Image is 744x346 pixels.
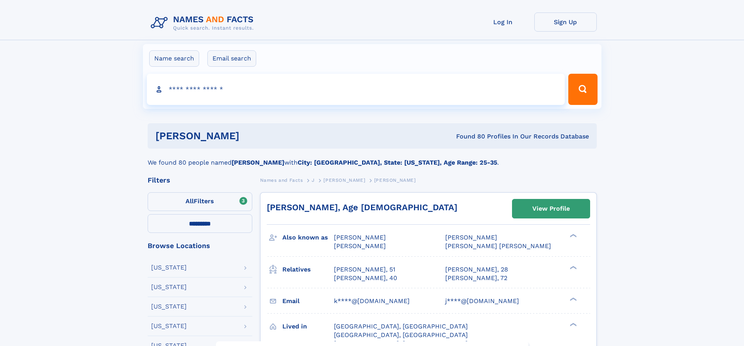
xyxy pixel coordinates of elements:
[323,177,365,183] span: [PERSON_NAME]
[334,331,468,339] span: [GEOGRAPHIC_DATA], [GEOGRAPHIC_DATA]
[298,159,497,166] b: City: [GEOGRAPHIC_DATA], State: [US_STATE], Age Range: 25-35
[568,322,577,327] div: ❯
[151,303,187,310] div: [US_STATE]
[260,175,303,185] a: Names and Facts
[568,265,577,270] div: ❯
[532,200,570,218] div: View Profile
[568,296,577,302] div: ❯
[334,265,395,274] a: [PERSON_NAME], 51
[568,233,577,238] div: ❯
[186,197,194,205] span: All
[534,12,597,32] a: Sign Up
[155,131,348,141] h1: [PERSON_NAME]
[282,263,334,276] h3: Relatives
[334,242,386,250] span: [PERSON_NAME]
[149,50,199,67] label: Name search
[445,234,497,241] span: [PERSON_NAME]
[312,177,315,183] span: J
[374,177,416,183] span: [PERSON_NAME]
[282,231,334,244] h3: Also known as
[445,265,508,274] a: [PERSON_NAME], 28
[334,234,386,241] span: [PERSON_NAME]
[282,295,334,308] h3: Email
[267,202,457,212] a: [PERSON_NAME], Age [DEMOGRAPHIC_DATA]
[147,74,565,105] input: search input
[568,74,597,105] button: Search Button
[334,274,397,282] a: [PERSON_NAME], 40
[445,242,551,250] span: [PERSON_NAME] [PERSON_NAME]
[148,12,260,34] img: Logo Names and Facts
[148,192,252,211] label: Filters
[148,149,597,167] div: We found 80 people named with .
[151,323,187,329] div: [US_STATE]
[472,12,534,32] a: Log In
[151,284,187,290] div: [US_STATE]
[323,175,365,185] a: [PERSON_NAME]
[151,264,187,271] div: [US_STATE]
[207,50,256,67] label: Email search
[512,199,590,218] a: View Profile
[348,132,589,141] div: Found 80 Profiles In Our Records Database
[282,320,334,333] h3: Lived in
[334,323,468,330] span: [GEOGRAPHIC_DATA], [GEOGRAPHIC_DATA]
[148,177,252,184] div: Filters
[445,274,507,282] a: [PERSON_NAME], 72
[148,242,252,249] div: Browse Locations
[232,159,284,166] b: [PERSON_NAME]
[312,175,315,185] a: J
